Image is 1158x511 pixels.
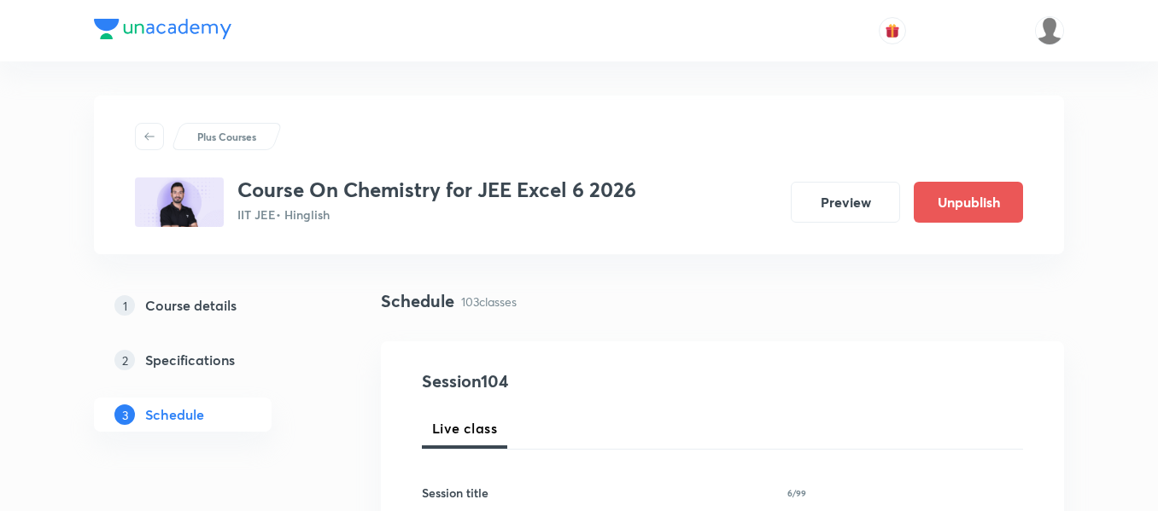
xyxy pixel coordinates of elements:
h6: Session title [422,484,488,502]
p: 103 classes [461,293,517,311]
button: avatar [879,17,906,44]
p: IIT JEE • Hinglish [237,206,636,224]
a: 2Specifications [94,343,326,377]
img: B95D4C85-42B5-4529-AAD9-7F4FA1906F07_plus.png [135,177,224,227]
h5: Specifications [145,350,235,370]
button: Unpublish [914,182,1023,223]
a: 1Course details [94,288,326,322]
h4: Session 104 [422,369,734,394]
h5: Course details [145,295,237,316]
span: Live class [432,418,497,438]
p: Plus Courses [197,129,256,144]
h3: Course On Chemistry for JEE Excel 6 2026 [237,177,636,202]
img: nikita patil [1035,16,1064,45]
h5: Schedule [145,404,204,425]
p: 6/99 [787,489,806,497]
button: Preview [791,182,900,223]
img: Company Logo [94,19,231,39]
p: 1 [114,295,135,316]
img: avatar [885,23,900,38]
h4: Schedule [381,288,454,314]
p: 2 [114,350,135,370]
p: 3 [114,404,135,425]
a: Company Logo [94,19,231,44]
